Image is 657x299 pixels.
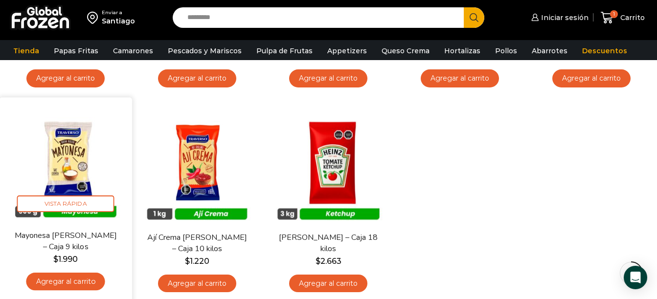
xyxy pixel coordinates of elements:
a: Agregar al carrito: “Mayonesa Traverso - Caja 9 kilos” [26,273,105,291]
bdi: 1.220 [185,256,209,266]
span: Vista Rápida [17,195,114,213]
a: Camarones [108,42,158,60]
a: Iniciar sesión [529,8,589,27]
a: Agregar al carrito: “Mayonesa Kraft - Caja 15,12 litros” [421,69,499,87]
img: address-field-icon.svg [87,9,102,26]
span: Iniciar sesión [539,13,589,22]
a: Tienda [8,42,44,60]
a: Abarrotes [527,42,572,60]
span: $ [316,256,320,266]
a: Agregar al carrito: “Salsa Barbacue Traverso - Caja 10 kilos” [289,69,367,87]
div: Santiago [102,16,135,26]
span: 1 [610,10,618,18]
a: Agregar al carrito: “Ketchup Traverso - Caja 10 kilos” [26,69,105,87]
a: Hortalizas [439,42,485,60]
a: Pulpa de Frutas [251,42,317,60]
bdi: 2.663 [316,256,341,266]
div: Open Intercom Messenger [624,266,647,289]
a: Agregar al carrito: “Ketchup Heinz - Caja 18 kilos” [289,275,367,293]
span: Carrito [618,13,645,22]
span: $ [53,254,58,263]
a: 1 Carrito [598,6,647,29]
a: [PERSON_NAME] – Caja 18 kilos [276,232,381,255]
a: Agregar al carrito: “Mostaza Traverso - Caja 10 kilos” [158,69,236,87]
span: $ [185,256,190,266]
a: Agregar al carrito: “Ají Crema Traverso - Caja 10 kilos” [158,275,236,293]
div: Enviar a [102,9,135,16]
a: Papas Fritas [49,42,103,60]
button: Search button [464,7,484,28]
a: Pollos [490,42,522,60]
a: Agregar al carrito: “Mostaza Heinz - Caja 10 kilos” [552,69,631,87]
a: Pescados y Mariscos [163,42,247,60]
a: Appetizers [322,42,372,60]
a: Queso Crema [377,42,434,60]
a: Ají Crema [PERSON_NAME] – Caja 10 kilos [145,232,250,255]
a: Mayonesa [PERSON_NAME] – Caja 9 kilos [13,230,118,253]
bdi: 1.990 [53,254,78,263]
a: Descuentos [577,42,632,60]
